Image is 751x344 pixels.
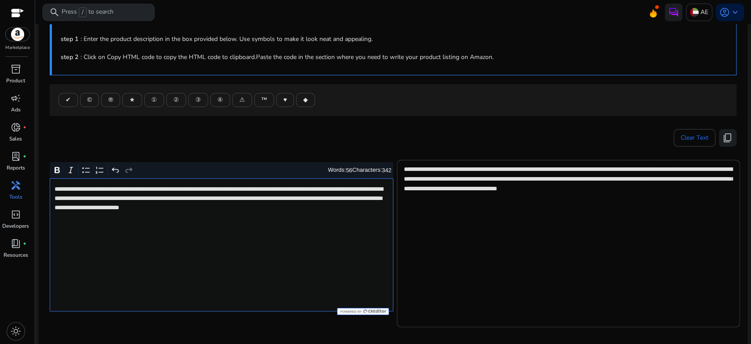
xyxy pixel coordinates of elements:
span: light_mode [11,326,21,337]
span: ✔ [66,95,71,104]
div: Words: Characters: [328,165,391,176]
span: © [87,95,92,104]
span: Clear Text [681,129,708,147]
span: ⚠ [239,95,245,104]
p: AE [700,4,708,20]
button: ✔ [59,93,78,107]
span: donut_small [11,122,21,133]
b: step 2 [61,53,78,61]
button: ◆ [296,93,315,107]
div: Editor toolbar [50,162,393,179]
button: ® [101,93,120,107]
span: fiber_manual_record [23,155,26,158]
span: campaign [11,93,21,104]
button: ★ [122,93,142,107]
span: ◆ [303,95,308,104]
span: / [79,7,87,17]
span: lab_profile [11,151,21,162]
button: ™ [254,93,274,107]
p: Marketplace [5,44,30,51]
span: fiber_manual_record [23,242,26,245]
button: ④ [210,93,230,107]
p: Ads [11,106,21,114]
p: : Click on Copy HTML code to copy the HTML code to clipboard.Paste the code in the section where ... [61,52,727,62]
span: keyboard_arrow_down [730,7,740,18]
p: Sales [9,135,22,143]
button: ♥ [276,93,294,107]
span: ® [108,95,113,104]
p: Reports [7,164,25,172]
span: ② [173,95,179,104]
span: ★ [129,95,135,104]
img: ae.svg [690,8,699,17]
span: handyman [11,180,21,191]
span: account_circle [719,7,730,18]
label: 56 [346,167,352,174]
p: Developers [2,222,29,230]
span: content_copy [722,133,733,143]
button: ③ [188,93,208,107]
span: inventory_2 [11,64,21,74]
img: amazon.svg [6,28,29,41]
span: ① [151,95,157,104]
p: : Enter the product description in the box provided below. Use symbols to make it look neat and a... [61,34,727,44]
span: search [49,7,60,18]
span: Powered by [339,310,362,314]
span: ④ [217,95,223,104]
b: step 1 [61,35,78,43]
button: ② [166,93,186,107]
button: content_copy [719,129,736,147]
span: ™ [261,95,267,104]
button: Clear Text [674,129,715,147]
span: ♥ [283,95,287,104]
span: book_4 [11,238,21,249]
p: Resources [4,251,28,259]
button: ⚠ [232,93,252,107]
span: code_blocks [11,209,21,220]
span: ③ [195,95,201,104]
button: ① [144,93,164,107]
p: Tools [9,193,22,201]
span: fiber_manual_record [23,126,26,129]
p: Press to search [62,7,114,17]
button: © [80,93,99,107]
div: Rich Text Editor. Editing area: main. Press Alt+0 for help. [50,178,393,311]
label: 342 [382,167,392,174]
p: Product [6,77,25,85]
